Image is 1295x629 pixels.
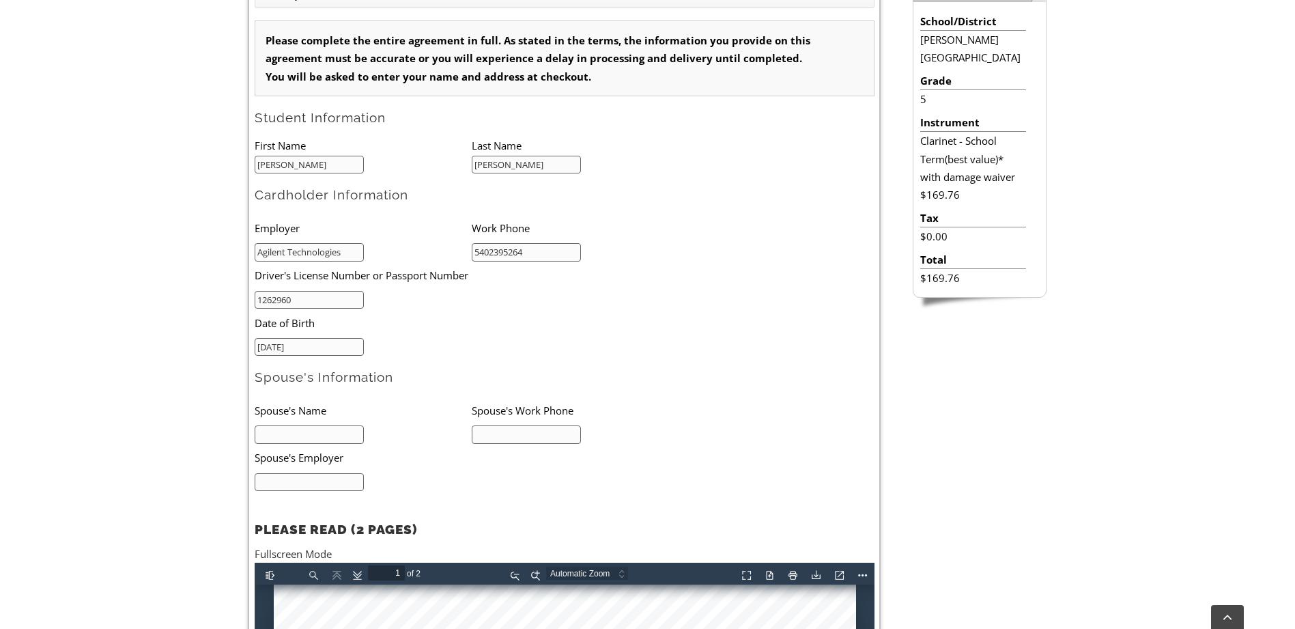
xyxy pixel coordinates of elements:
li: [PERSON_NAME][GEOGRAPHIC_DATA] [920,31,1026,67]
li: Spouse's Employer [255,444,645,472]
h2: Cardholder Information [255,186,874,204]
li: School/District [920,12,1026,31]
li: Instrument [920,113,1026,132]
select: Zoom [291,3,388,18]
li: Spouse's Work Phone [472,396,689,424]
li: Spouse's Name [255,396,472,424]
h2: Student Information [255,109,874,126]
li: Tax [920,209,1026,227]
li: $0.00 [920,227,1026,245]
li: Date of Birth [255,309,645,337]
li: Clarinet - School Term(best value)* with damage waiver $169.76 [920,132,1026,204]
strong: PLEASE READ (2 PAGES) [255,522,417,537]
li: 5 [920,90,1026,108]
input: Page [113,3,150,18]
li: Employer [255,214,472,242]
li: Driver's License Number or Passport Number [255,262,645,290]
div: Please complete the entire agreement in full. As stated in the terms, the information you provide... [255,20,874,96]
li: $169.76 [920,269,1026,287]
li: Total [920,251,1026,269]
li: First Name [255,137,472,154]
h2: Spouse's Information [255,369,874,386]
span: of 2 [150,3,171,18]
li: Grade [920,72,1026,90]
li: Last Name [472,137,689,154]
img: sidebar-footer.png [913,298,1047,310]
a: Fullscreen Mode [255,547,332,561]
li: Work Phone [472,214,689,242]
